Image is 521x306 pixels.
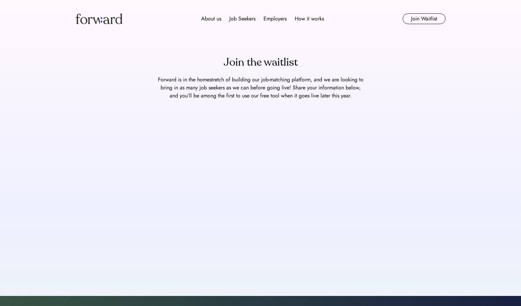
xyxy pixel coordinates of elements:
[403,13,446,24] button: Join Waitlist
[229,15,255,23] div: Job Seekers
[157,76,364,100] div: Forward is in the homestretch of building our job-matching platform, and we are looking to bring ...
[75,13,122,24] img: Forward logo
[295,15,324,23] div: How it works
[264,15,287,23] div: Employers
[201,15,221,23] div: About us
[224,54,298,70] div: Join the waitlist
